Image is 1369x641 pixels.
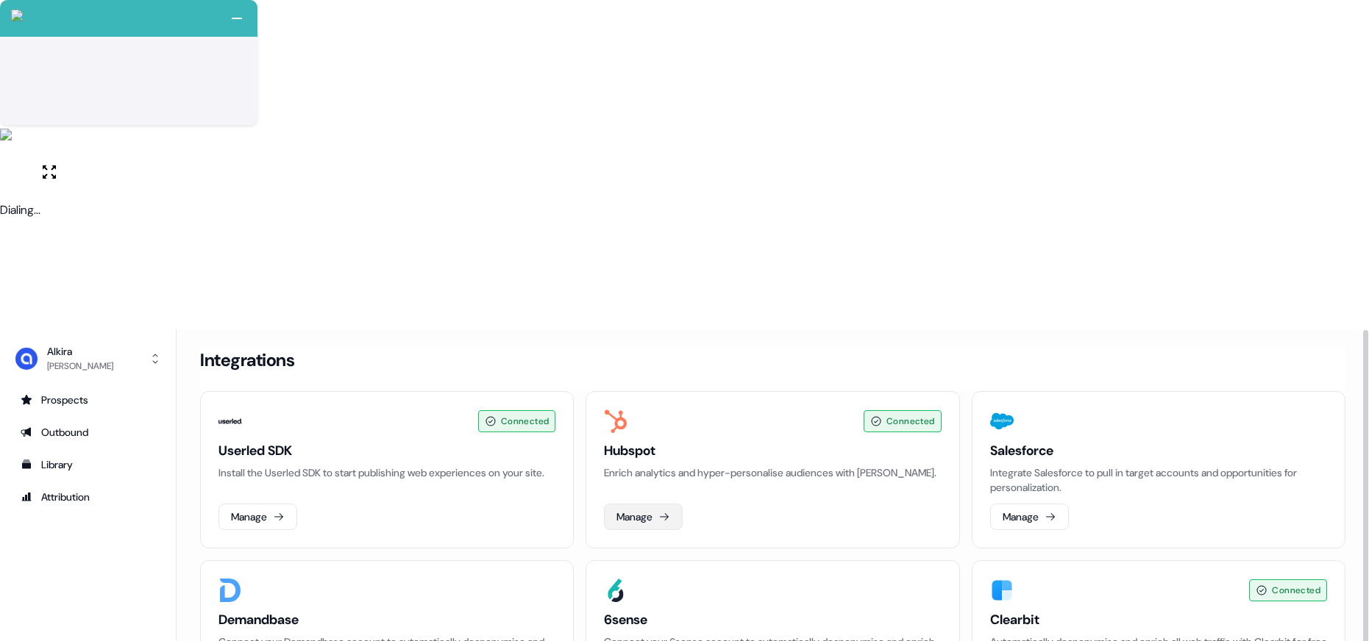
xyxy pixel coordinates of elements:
h3: Demandbase [218,611,555,629]
div: Library [21,457,155,472]
span: Connected [501,414,550,429]
h3: Salesforce [990,442,1327,459]
button: Manage [604,504,683,530]
a: Go to templates [12,453,164,476]
div: Attribution [21,490,155,504]
p: Install the Userled SDK to start publishing web experiences on your site. [218,465,555,480]
p: Integrate Salesforce to pull in target accounts and opportunities for personalization. [990,465,1327,495]
button: Manage [990,504,1069,530]
a: Go to prospects [12,388,164,412]
img: callcloud-icon-white-35.svg [11,10,23,21]
span: Connected [886,414,935,429]
button: Manage [218,504,297,530]
h3: Clearbit [990,611,1327,629]
span: Connected [1272,583,1320,598]
h3: Hubspot [604,442,941,459]
div: Alkira [47,344,113,359]
p: Enrich analytics and hyper-personalise audiences with [PERSON_NAME]. [604,465,941,480]
a: Go to attribution [12,485,164,509]
h3: Userled SDK [218,442,555,459]
div: [PERSON_NAME] [47,359,113,373]
h3: 6sense [604,611,941,629]
h3: Integrations [200,349,294,371]
button: Alkira[PERSON_NAME] [12,341,164,376]
a: Go to outbound experience [12,420,164,444]
div: Outbound [21,425,155,440]
div: Prospects [21,393,155,407]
